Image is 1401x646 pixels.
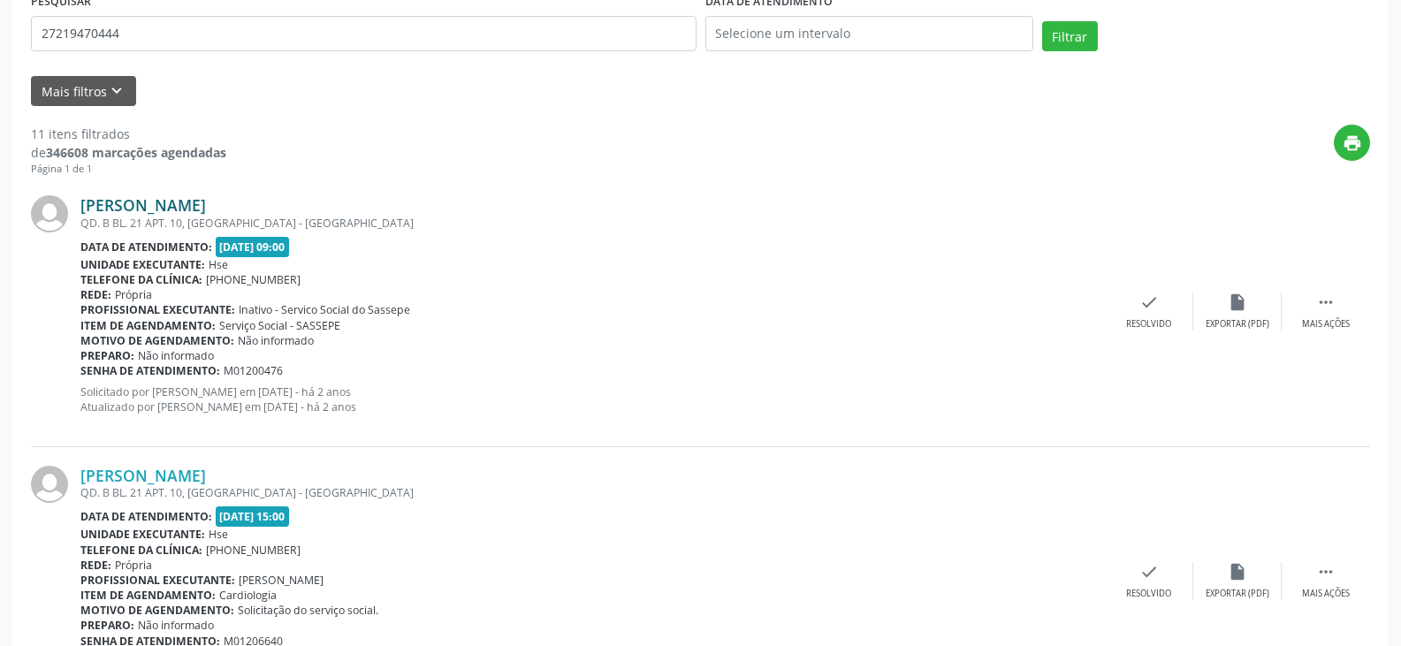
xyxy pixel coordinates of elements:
span: Hse [209,257,228,272]
i: check [1139,293,1159,312]
span: Não informado [138,618,214,633]
div: Exportar (PDF) [1206,588,1269,600]
input: Nome, código do beneficiário ou CPF [31,16,697,51]
strong: 346608 marcações agendadas [46,144,226,161]
b: Unidade executante: [80,257,205,272]
i:  [1316,562,1336,581]
div: Resolvido [1126,318,1171,331]
b: Preparo: [80,348,134,363]
b: Telefone da clínica: [80,543,202,558]
i: check [1139,562,1159,581]
span: Própria [115,287,152,302]
div: Exportar (PDF) [1206,318,1269,331]
div: Mais ações [1302,588,1350,600]
span: Solicitação do serviço social. [238,603,378,618]
div: Resolvido [1126,588,1171,600]
div: QD. B BL. 21 APT. 10, [GEOGRAPHIC_DATA] - [GEOGRAPHIC_DATA] [80,485,1105,500]
a: [PERSON_NAME] [80,466,206,485]
b: Profissional executante: [80,573,235,588]
div: QD. B BL. 21 APT. 10, [GEOGRAPHIC_DATA] - [GEOGRAPHIC_DATA] [80,216,1105,231]
b: Unidade executante: [80,527,205,542]
img: img [31,466,68,503]
b: Motivo de agendamento: [80,603,234,618]
a: [PERSON_NAME] [80,195,206,215]
input: Selecione um intervalo [705,16,1033,51]
b: Motivo de agendamento: [80,333,234,348]
span: Hse [209,527,228,542]
i: keyboard_arrow_down [107,81,126,101]
span: Cardiologia [219,588,277,603]
b: Preparo: [80,618,134,633]
i: insert_drive_file [1228,562,1247,581]
b: Item de agendamento: [80,318,216,333]
div: Mais ações [1302,318,1350,331]
b: Data de atendimento: [80,509,212,524]
div: de [31,143,226,162]
span: Inativo - Servico Social do Sassepe [239,302,410,317]
b: Telefone da clínica: [80,272,202,287]
span: [PHONE_NUMBER] [206,543,301,558]
span: [PERSON_NAME] [239,573,324,588]
i: insert_drive_file [1228,293,1247,312]
button: print [1334,125,1370,161]
div: Página 1 de 1 [31,162,226,177]
b: Senha de atendimento: [80,363,220,378]
b: Rede: [80,287,111,302]
b: Data de atendimento: [80,239,212,255]
span: [DATE] 09:00 [216,237,290,257]
b: Profissional executante: [80,302,235,317]
b: Item de agendamento: [80,588,216,603]
span: Não informado [238,333,314,348]
button: Filtrar [1042,21,1098,51]
button: Mais filtroskeyboard_arrow_down [31,76,136,107]
div: 11 itens filtrados [31,125,226,143]
span: [PHONE_NUMBER] [206,272,301,287]
span: Serviço Social - SASSEPE [219,318,340,333]
b: Rede: [80,558,111,573]
p: Solicitado por [PERSON_NAME] em [DATE] - há 2 anos Atualizado por [PERSON_NAME] em [DATE] - há 2 ... [80,384,1105,414]
span: Não informado [138,348,214,363]
span: Própria [115,558,152,573]
i:  [1316,293,1336,312]
i: print [1343,133,1362,153]
img: img [31,195,68,232]
span: [DATE] 15:00 [216,506,290,527]
span: M01200476 [224,363,283,378]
